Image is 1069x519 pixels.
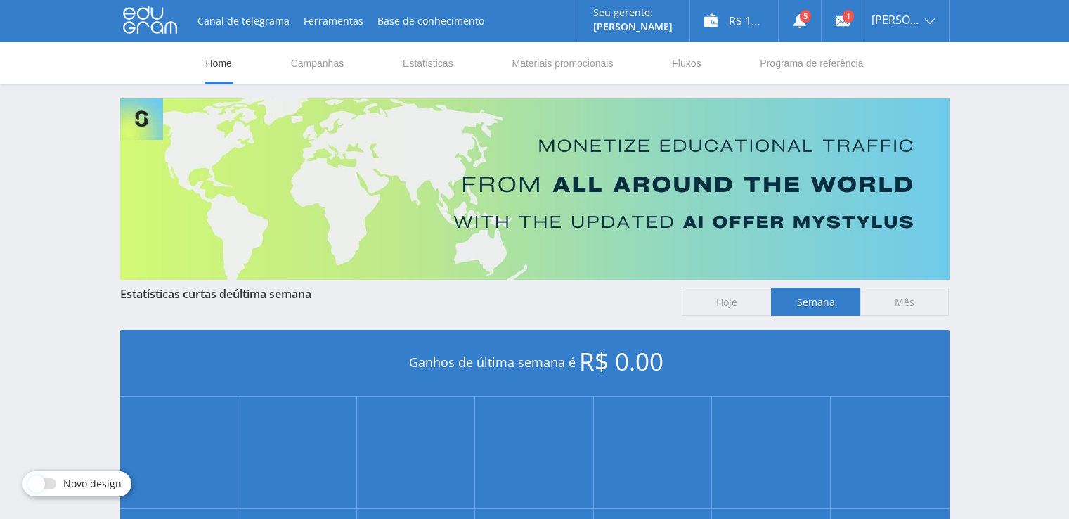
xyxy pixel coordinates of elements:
[120,330,950,397] div: Ganhos de última semana é
[670,42,702,84] a: Fluxos
[510,42,614,84] a: Materiais promocionais
[579,345,663,378] span: R$ 0.00
[63,478,122,489] span: Novo design
[233,286,311,302] span: última semana
[593,21,673,32] p: [PERSON_NAME]
[120,288,668,300] div: Estatísticas curtas de
[758,42,864,84] a: Programa de referência
[682,288,771,316] span: Hoje
[290,42,346,84] a: Campanhas
[593,7,673,18] p: Seu gerente:
[771,288,860,316] span: Semana
[401,42,455,84] a: Estatísticas
[205,42,233,84] a: Home
[860,288,950,316] span: Mês
[120,98,950,280] img: Banner
[872,14,921,25] span: [PERSON_NAME]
